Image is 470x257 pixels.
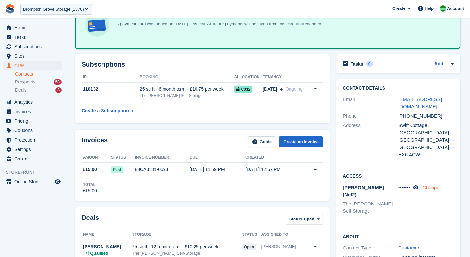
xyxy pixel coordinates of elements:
div: [PERSON_NAME] [261,243,305,250]
th: Allocation [234,72,263,83]
a: menu [3,107,62,116]
span: Sites [14,52,54,61]
a: Add [434,60,443,68]
a: menu [3,23,62,32]
div: Contact Type [343,244,398,252]
th: Storage [132,230,242,240]
a: menu [3,177,62,186]
a: Create a Subscription [82,105,133,117]
th: Name [82,230,132,240]
a: menu [3,52,62,61]
th: Booking [140,72,234,83]
span: Deals [15,87,27,93]
th: Created [245,152,301,163]
span: Create [392,5,405,12]
span: ••••••• [398,185,410,190]
span: [PERSON_NAME] (Net2) [343,185,384,198]
img: stora-icon-8386f47178a22dfd0bd8f6a31ec36ba5ce8667c1dd55bd0f319d3a0aa187defe.svg [5,4,15,14]
a: Change [422,185,440,190]
a: menu [3,154,62,163]
h2: Deals [82,214,99,226]
span: C032 [234,86,252,93]
span: Help [425,5,434,12]
h2: Invoices [82,136,108,147]
div: Address [343,122,398,159]
span: Analytics [14,98,54,107]
div: £15.00 [83,188,97,194]
span: Open [304,216,314,222]
a: menu [3,61,62,70]
span: Tasks [14,33,54,42]
div: The [PERSON_NAME] Self-Storage [140,93,234,98]
a: menu [3,116,62,126]
span: CRM [14,61,54,70]
th: ID [82,72,140,83]
span: Online Store [14,177,54,186]
a: menu [3,42,62,51]
a: Create an Invoice [279,136,323,147]
div: Phone [343,113,398,120]
button: Status: Open [286,214,323,225]
span: Invoices [14,107,54,116]
span: Account [447,6,464,12]
a: [EMAIL_ADDRESS][DOMAIN_NAME] [398,97,442,110]
a: Preview store [54,178,62,186]
a: menu [3,145,62,154]
th: Invoice number [135,152,189,163]
span: Capital [14,154,54,163]
div: The [PERSON_NAME] Self-Storage [132,250,242,257]
div: [GEOGRAPHIC_DATA] [398,144,454,151]
div: [DATE] 12:57 PM [245,166,301,173]
span: Storefront [6,169,65,175]
th: Due [190,152,245,163]
a: menu [3,98,62,107]
span: Paid [111,166,123,173]
a: Guide [248,136,276,147]
h2: Access [343,173,454,179]
a: Customer [398,245,419,250]
h2: About [343,233,454,240]
span: Status: [289,216,304,222]
span: Protection [14,135,54,144]
a: menu [3,126,62,135]
div: 88CA3181-0593 [135,166,189,173]
th: Assigned to [261,230,305,240]
h2: Tasks [351,61,363,67]
th: Tenancy [263,72,308,83]
th: Status [111,152,135,163]
div: [GEOGRAPHIC_DATA] [398,136,454,144]
div: HX6 4QW [398,151,454,159]
div: Create a Subscription [82,107,129,114]
span: open [242,244,256,250]
span: Subscriptions [14,42,54,51]
div: Swift Cottage [398,122,454,129]
div: 25 sq ft - 6 month term - £10.75 per week [140,86,234,93]
a: Prospects 58 [15,79,62,85]
a: Deals 8 [15,87,62,94]
span: £15.00 [83,166,97,173]
span: [DATE] [263,86,277,93]
th: Amount [82,152,111,163]
p: A payment card was added on [DATE] 2:59 PM. All future payments will be taken from this card unti... [114,21,322,27]
span: Settings [14,145,54,154]
div: 58 [54,79,62,85]
span: Coupons [14,126,54,135]
div: 25 sq ft - 12 month term - £10.25 per week [132,243,242,250]
a: menu [3,135,62,144]
div: [DATE] 11:59 PM [190,166,245,173]
a: menu [3,33,62,42]
div: [PHONE_NUMBER] [398,113,454,120]
div: Total [83,182,97,188]
div: Email [343,96,398,111]
div: 0 [366,61,373,67]
th: Status [242,230,261,240]
a: Contacts [15,71,62,77]
div: [GEOGRAPHIC_DATA] [398,129,454,137]
div: 110132 [82,86,140,93]
div: 8 [55,87,62,93]
h2: Contact Details [343,86,454,91]
span: | [88,250,89,257]
li: The [PERSON_NAME] Self-Storage [343,200,398,215]
h2: Subscriptions [82,61,323,68]
span: Prospects [15,79,35,85]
